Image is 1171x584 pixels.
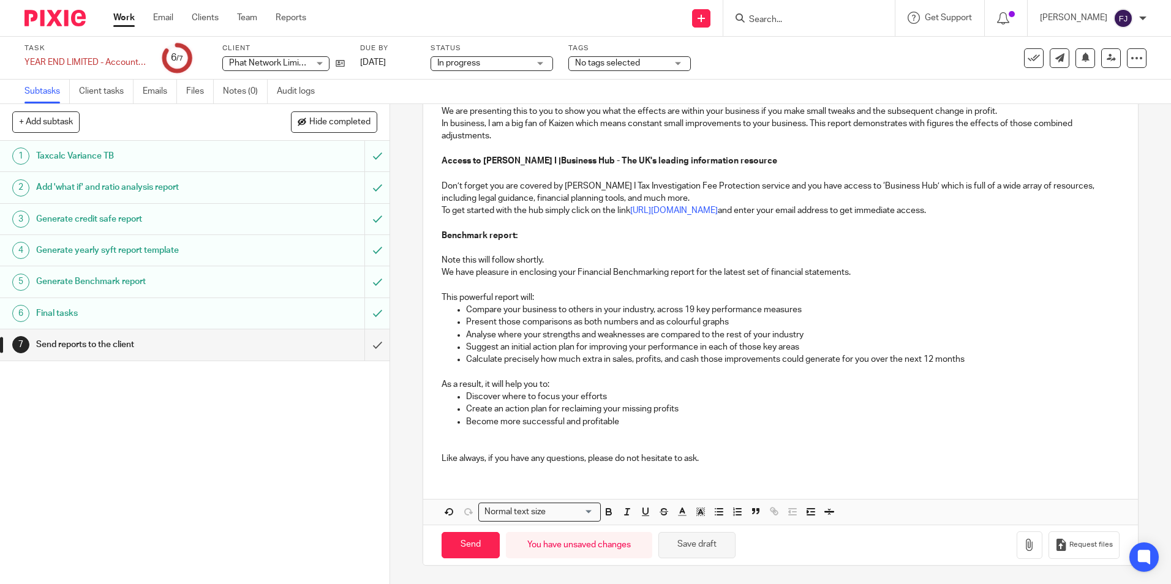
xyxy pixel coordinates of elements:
div: 4 [12,242,29,259]
p: Calculate precisely how much extra in sales, profits, and cash those improvements could generate ... [466,353,1119,365]
p: Note this will follow shortly. [442,254,1119,266]
p: This powerful report will: [442,291,1119,304]
h1: Send reports to the client [36,335,247,354]
p: Don’t forget you are covered by [PERSON_NAME] I Tax Investigation Fee Protection service and you ... [442,180,1119,205]
div: 5 [12,274,29,291]
span: [DATE] [360,58,386,67]
button: Request files [1049,531,1120,559]
div: Search for option [478,503,601,522]
button: Save draft [658,532,736,558]
label: Client [222,43,345,53]
span: No tags selected [575,59,640,67]
div: 1 [12,148,29,165]
a: Notes (0) [223,80,268,103]
img: svg%3E [1113,9,1133,28]
p: Analyse where your strengths and weaknesses are compared to the rest of your industry [466,329,1119,341]
div: 2 [12,179,29,197]
a: Files [186,80,214,103]
p: Create an action plan for reclaiming your missing profits [466,403,1119,415]
div: 6 [171,51,183,65]
small: /7 [176,55,183,62]
div: 7 [12,336,29,353]
h1: Taxcalc Variance TB [36,147,247,165]
p: [PERSON_NAME] [1040,12,1107,24]
p: Suggest an initial action plan for improving your performance in each of those key areas [466,341,1119,353]
h1: Final tasks [36,304,247,323]
a: Reports [276,12,306,24]
h1: Generate Benchmark report [36,272,247,291]
a: Team [237,12,257,24]
p: Compare your business to others in your industry, across 19 key performance measures [466,304,1119,316]
button: + Add subtask [12,111,80,132]
h1: Generate credit safe report [36,210,247,228]
strong: Benchmark report: [442,231,518,240]
span: In progress [437,59,480,67]
strong: Access to [PERSON_NAME] I |Business Hub - The UK's leading information resource [442,157,777,165]
p: As a result, it will help you to: [442,378,1119,391]
a: Clients [192,12,219,24]
span: Phat Network Limited [229,59,312,67]
a: [URL][DOMAIN_NAME] [630,206,718,215]
span: Get Support [925,13,972,22]
label: Task [24,43,147,53]
button: Hide completed [291,111,377,132]
div: 3 [12,211,29,228]
label: Tags [568,43,691,53]
span: Hide completed [309,118,371,127]
p: We are presenting this to you to show you what the effects are within your business if you make s... [442,105,1119,118]
p: We have pleasure in enclosing your Financial Benchmarking report for the latest set of financial ... [442,266,1119,279]
input: Send [442,532,500,558]
a: Subtasks [24,80,70,103]
img: Pixie [24,10,86,26]
p: Like always, if you have any questions, please do not hesitate to ask. [442,452,1119,465]
a: Work [113,12,135,24]
div: 6 [12,305,29,322]
p: Become more successful and profitable [466,416,1119,428]
a: Client tasks [79,80,134,103]
span: Request files [1069,540,1113,550]
p: In business, I am a big fan of Kaizen which means constant small improvements to your business. T... [442,118,1119,143]
a: Email [153,12,173,24]
p: Present those comparisons as both numbers and as colourful graphs [466,316,1119,328]
input: Search for option [549,506,593,518]
label: Status [431,43,553,53]
input: Search [748,15,858,26]
p: To get started with the hub simply click on the link and enter your email address to get immediat... [442,204,1119,217]
label: Due by [360,43,415,53]
h1: Add 'what if' and ratio analysis report [36,178,247,197]
h1: Generate yearly syft report template [36,241,247,260]
a: Audit logs [277,80,324,103]
p: Discover where to focus your efforts [466,391,1119,403]
span: Normal text size [481,506,548,518]
div: YEAR END LIMITED - Accounts Full package (middle package limited co) - Year [24,56,147,69]
a: Emails [143,80,177,103]
div: You have unsaved changes [506,532,652,558]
